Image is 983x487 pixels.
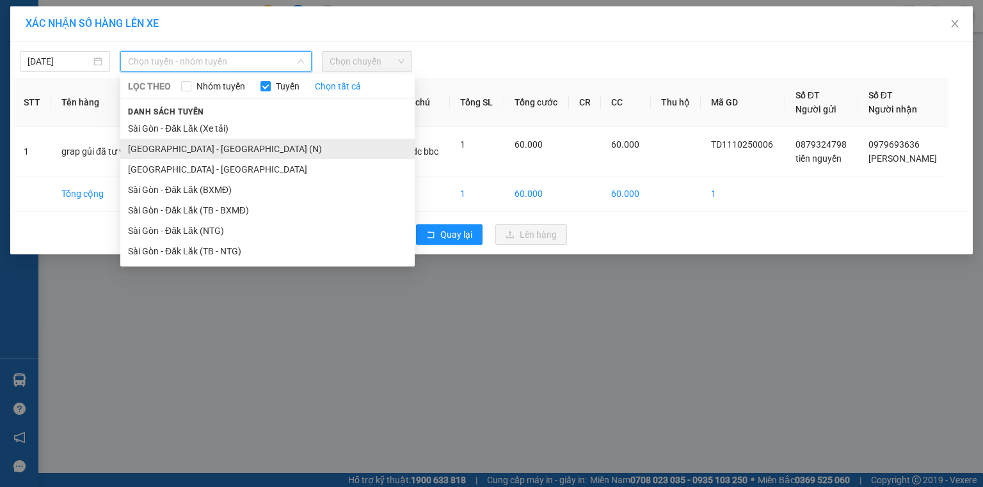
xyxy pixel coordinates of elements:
[569,78,602,127] th: CR
[63,63,163,85] span: hoangnhan.tienoanh - In:
[120,241,415,261] li: Sài Gòn - Đăk Lăk (TB - NTG)
[868,139,920,150] span: 0979693636
[120,180,415,200] li: Sài Gòn - Đăk Lăk (BXMĐ)
[426,230,435,240] span: rollback
[389,78,450,127] th: Ghi chú
[74,74,149,85] span: 20:42:35 [DATE]
[399,146,438,157] span: txt dc bbc
[868,153,937,164] span: [PERSON_NAME]
[26,17,159,29] span: XÁC NHẬN SỐ HÀNG LÊN XE
[63,7,187,35] span: Gửi:
[795,90,820,100] span: Số ĐT
[120,220,415,241] li: Sài Gòn - Đăk Lăk (NTG)
[450,78,504,127] th: Tổng SL
[795,139,847,150] span: 0879324798
[330,52,404,71] span: Chọn chuyến
[440,228,472,242] span: Quay lại
[601,176,650,212] td: 60.000
[128,52,304,71] span: Chọn tuyến - nhóm tuyến
[460,139,465,150] span: 1
[315,79,361,93] a: Chọn tất cả
[271,79,305,93] span: Tuyến
[51,127,195,176] td: grap gủi đã tư vấn vận chuyển
[795,153,842,164] span: tiến nguyển
[504,176,569,212] td: 60.000
[297,58,305,65] span: down
[63,38,158,49] span: A ĐẠT - 0856671719
[120,200,415,220] li: Sài Gòn - Đăk Lăk (TB - BXMĐ)
[28,54,91,68] input: 11/10/2025
[495,224,567,245] button: uploadLên hàng
[51,176,195,212] td: Tổng cộng
[120,159,415,180] li: [GEOGRAPHIC_DATA] - [GEOGRAPHIC_DATA]
[950,19,960,29] span: close
[868,104,917,114] span: Người nhận
[191,79,250,93] span: Nhóm tuyến
[601,78,650,127] th: CC
[51,78,195,127] th: Tên hàng
[19,93,158,162] span: Đạt Lí
[450,176,504,212] td: 1
[937,6,973,42] button: Close
[701,176,785,212] td: 1
[63,21,187,35] span: [GEOGRAPHIC_DATA]
[120,106,212,118] span: Danh sách tuyến
[13,127,51,176] td: 1
[795,104,836,114] span: Người gửi
[120,118,415,139] li: Sài Gòn - Đăk Lăk (Xe tải)
[651,78,701,127] th: Thu hộ
[611,139,639,150] span: 60.000
[19,93,158,162] strong: Nhận:
[120,139,415,159] li: [GEOGRAPHIC_DATA] - [GEOGRAPHIC_DATA] (N)
[63,51,163,85] span: TD1110250054 -
[515,139,543,150] span: 60.000
[701,78,785,127] th: Mã GD
[13,78,51,127] th: STT
[416,224,483,245] button: rollbackQuay lại
[504,78,569,127] th: Tổng cước
[868,90,893,100] span: Số ĐT
[128,79,171,93] span: LỌC THEO
[711,139,773,150] span: TD1110250006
